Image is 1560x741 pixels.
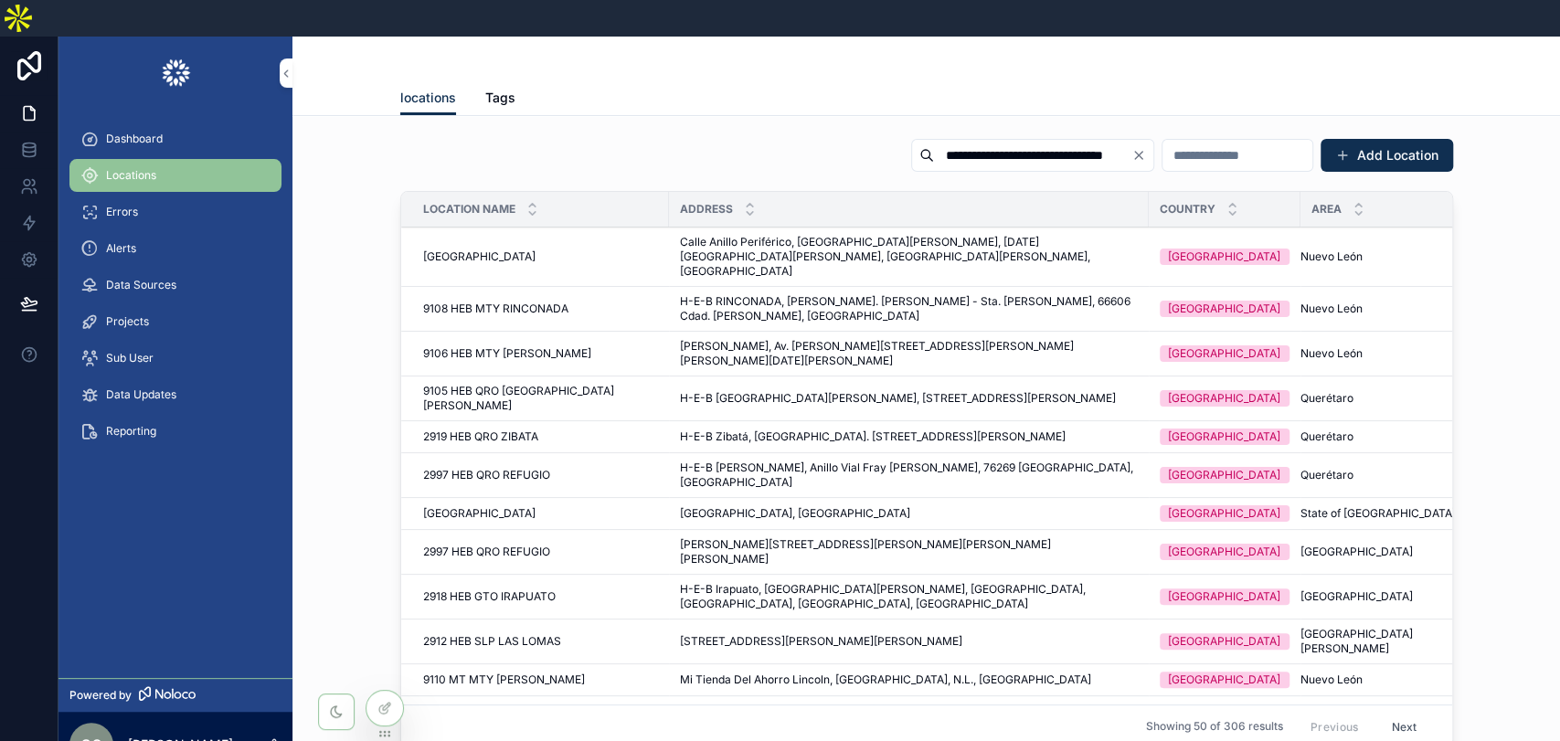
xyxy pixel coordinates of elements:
[1168,301,1280,317] div: [GEOGRAPHIC_DATA]
[680,391,1116,406] span: H-E-B [GEOGRAPHIC_DATA][PERSON_NAME], [STREET_ADDRESS][PERSON_NAME]
[1131,148,1153,163] button: Clear
[1168,588,1280,605] div: [GEOGRAPHIC_DATA]
[1168,429,1280,445] div: [GEOGRAPHIC_DATA]
[1300,545,1413,559] span: [GEOGRAPHIC_DATA]
[69,305,281,338] a: Projects
[680,202,733,217] span: Address
[1160,390,1289,407] a: [GEOGRAPHIC_DATA]
[1300,672,1363,687] span: Nuevo León
[423,672,585,687] span: 9110 MT MTY [PERSON_NAME]
[106,314,149,329] span: Projects
[1160,672,1289,688] a: [GEOGRAPHIC_DATA]
[423,346,658,361] a: 9106 HEB MTY [PERSON_NAME]
[1160,301,1289,317] a: [GEOGRAPHIC_DATA]
[106,132,163,146] span: Dashboard
[1160,467,1289,483] a: [GEOGRAPHIC_DATA]
[680,339,1138,368] a: [PERSON_NAME], Av. [PERSON_NAME][STREET_ADDRESS][PERSON_NAME][PERSON_NAME][DATE][PERSON_NAME]
[423,545,658,559] a: 2997 HEB QRO REFUGIO
[680,429,1066,444] span: H-E-B Zibatá, [GEOGRAPHIC_DATA]. [STREET_ADDRESS][PERSON_NAME]
[423,429,658,444] a: 2919 HEB QRO ZIBATA
[1300,249,1475,264] a: Nuevo León
[1168,672,1280,688] div: [GEOGRAPHIC_DATA]
[1160,633,1289,650] a: [GEOGRAPHIC_DATA]
[1168,390,1280,407] div: [GEOGRAPHIC_DATA]
[680,429,1138,444] a: H-E-B Zibatá, [GEOGRAPHIC_DATA]. [STREET_ADDRESS][PERSON_NAME]
[680,672,1091,687] span: Mi Tienda Del Ahorro Lincoln, [GEOGRAPHIC_DATA], N.L., [GEOGRAPHIC_DATA]
[680,294,1138,323] span: H-E-B RINCONADA, [PERSON_NAME]. [PERSON_NAME] - Sta. [PERSON_NAME], 66606 Cdad. [PERSON_NAME], [G...
[69,415,281,448] a: Reporting
[423,545,550,559] span: 2997 HEB QRO REFUGIO
[680,460,1138,490] a: H-E-B [PERSON_NAME], Anillo Vial Fray [PERSON_NAME], 76269 [GEOGRAPHIC_DATA], [GEOGRAPHIC_DATA]
[1146,719,1283,734] span: Showing 50 of 306 results
[106,278,176,292] span: Data Sources
[58,678,292,712] a: Powered by
[1160,544,1289,560] a: [GEOGRAPHIC_DATA]
[1160,202,1215,217] span: Country
[106,168,156,183] span: Locations
[400,89,456,107] span: locations
[680,506,1138,521] a: [GEOGRAPHIC_DATA], [GEOGRAPHIC_DATA]
[423,302,568,316] span: 9108 HEB MTY RINCONADA
[423,468,550,482] span: 2997 HEB QRO REFUGIO
[1168,249,1280,265] div: [GEOGRAPHIC_DATA]
[423,429,538,444] span: 2919 HEB QRO ZIBATA
[485,81,515,118] a: Tags
[680,506,910,521] span: [GEOGRAPHIC_DATA], [GEOGRAPHIC_DATA]
[106,205,138,219] span: Errors
[69,342,281,375] a: Sub User
[423,589,658,604] a: 2918 HEB GTO IRAPUATO
[1168,467,1280,483] div: [GEOGRAPHIC_DATA]
[161,58,191,88] img: App logo
[680,634,962,649] span: [STREET_ADDRESS][PERSON_NAME][PERSON_NAME]
[680,582,1138,611] a: H-E-B Irapuato, [GEOGRAPHIC_DATA][PERSON_NAME], [GEOGRAPHIC_DATA], [GEOGRAPHIC_DATA], [GEOGRAPHIC...
[1300,545,1475,559] a: [GEOGRAPHIC_DATA]
[1160,505,1289,522] a: [GEOGRAPHIC_DATA]
[69,159,281,192] a: Locations
[1321,139,1453,172] button: Add Location
[106,241,136,256] span: Alerts
[1300,672,1475,687] a: Nuevo León
[1300,627,1475,656] a: [GEOGRAPHIC_DATA][PERSON_NAME]
[106,424,156,439] span: Reporting
[423,249,658,264] a: [GEOGRAPHIC_DATA]
[1300,589,1413,604] span: [GEOGRAPHIC_DATA]
[423,634,561,649] span: 2912 HEB SLP LAS LOMAS
[680,537,1138,566] a: [PERSON_NAME][STREET_ADDRESS][PERSON_NAME][PERSON_NAME][PERSON_NAME]
[1300,302,1475,316] a: Nuevo León
[423,506,536,521] span: [GEOGRAPHIC_DATA]
[1300,346,1475,361] a: Nuevo León
[1300,391,1353,406] span: Querétaro
[1160,249,1289,265] a: [GEOGRAPHIC_DATA]
[423,302,658,316] a: 9108 HEB MTY RINCONADA
[1300,391,1475,406] a: Querétaro
[400,81,456,116] a: locations
[423,506,658,521] a: [GEOGRAPHIC_DATA]
[1168,505,1280,522] div: [GEOGRAPHIC_DATA]
[106,387,176,402] span: Data Updates
[680,634,1138,649] a: [STREET_ADDRESS][PERSON_NAME][PERSON_NAME]
[1311,202,1342,217] span: Area
[1300,249,1363,264] span: Nuevo León
[1300,302,1363,316] span: Nuevo León
[1300,468,1353,482] span: Querétaro
[1168,633,1280,650] div: [GEOGRAPHIC_DATA]
[423,249,536,264] span: [GEOGRAPHIC_DATA]
[423,384,658,413] span: 9105 HEB QRO [GEOGRAPHIC_DATA][PERSON_NAME]
[423,468,658,482] a: 2997 HEB QRO REFUGIO
[680,391,1138,406] a: H-E-B [GEOGRAPHIC_DATA][PERSON_NAME], [STREET_ADDRESS][PERSON_NAME]
[1168,544,1280,560] div: [GEOGRAPHIC_DATA]
[1160,588,1289,605] a: [GEOGRAPHIC_DATA]
[1300,346,1363,361] span: Nuevo León
[423,634,658,649] a: 2912 HEB SLP LAS LOMAS
[1300,506,1475,521] a: State of [GEOGRAPHIC_DATA]
[680,235,1138,279] a: Calle Anillo Periférico, [GEOGRAPHIC_DATA][PERSON_NAME], [DATE][GEOGRAPHIC_DATA][PERSON_NAME], [G...
[69,269,281,302] a: Data Sources
[69,196,281,228] a: Errors
[1300,506,1456,521] span: State of [GEOGRAPHIC_DATA]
